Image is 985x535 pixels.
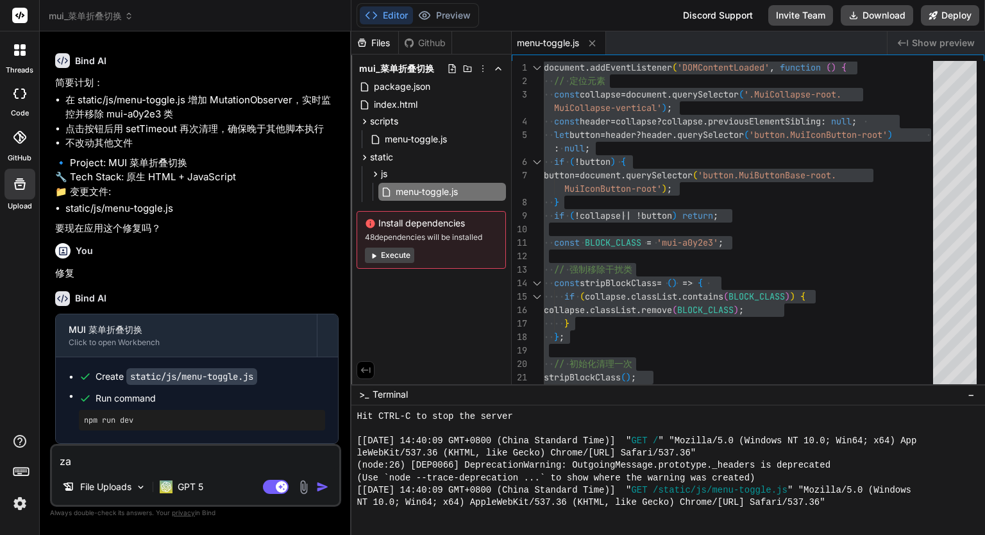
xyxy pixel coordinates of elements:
[370,151,393,164] span: static
[528,276,545,290] div: Click to collapse the range.
[517,37,579,49] span: menu-toggle.js
[554,102,662,114] span: MuiCollapse-vertical'
[580,115,610,127] span: header
[399,37,451,49] div: Github
[713,210,718,221] span: ;
[554,358,632,369] span: // 初始化清理一次
[912,37,975,49] span: Show preview
[554,331,559,343] span: }
[621,156,626,167] span: {
[373,79,432,94] span: package.json
[76,244,93,257] h6: You
[49,10,133,22] span: mui_菜单折叠切换
[569,210,575,221] span: (
[739,304,744,316] span: ;
[512,330,527,344] div: 18
[564,183,662,194] span: MuiIconButton-root'
[296,480,311,495] img: attachment
[631,371,636,383] span: ;
[657,237,718,248] span: 'mui-a0y2e3'
[610,156,616,167] span: )
[554,237,580,248] span: const
[718,237,723,248] span: ;
[841,62,846,73] span: {
[585,62,590,73] span: .
[667,102,672,114] span: ;
[585,237,641,248] span: BLOCK_CLASS
[554,129,569,140] span: let
[65,136,339,151] li: 不改动其他文件
[554,264,632,275] span: // 强制移除干扰类
[768,5,833,26] button: Invite Team
[365,217,498,230] span: Install dependencies
[512,317,527,330] div: 17
[359,388,369,401] span: >_
[11,108,29,119] label: code
[672,210,677,221] span: )
[512,303,527,317] div: 16
[50,507,341,519] p: Always double-check its answers. Your in Bind
[55,76,339,90] p: 简要计划：
[734,304,739,316] span: )
[512,344,527,357] div: 19
[800,291,805,302] span: {
[381,167,387,180] span: js
[575,169,580,181] span: =
[512,236,527,250] div: 11
[554,210,564,221] span: if
[365,248,414,263] button: Execute
[744,129,749,140] span: (
[831,62,836,73] span: )
[373,388,408,401] span: Terminal
[821,115,826,127] span: :
[698,169,836,181] span: 'button.MuiButtonBase-root.
[590,304,636,316] span: classList
[580,277,657,289] span: stripBlockClass
[65,93,339,122] li: 在 static/js/menu-toggle.js 增加 MutationObserver，实时监控并移除 mui-a0y2e3 类
[621,210,631,221] span: ||
[657,115,662,127] span: ?
[80,480,131,493] p: File Uploads
[351,37,398,49] div: Files
[357,411,512,423] span: Hit CTRL-C to stop the server
[636,129,641,140] span: ?
[677,291,682,302] span: .
[178,480,203,493] p: GPT 5
[69,337,304,348] div: Click to open Workbench
[512,250,527,263] div: 12
[512,371,527,384] div: 21
[544,371,621,383] span: stripBlockClass
[359,62,434,75] span: mui_菜单折叠切换
[636,304,641,316] span: .
[9,493,31,514] img: settings
[413,6,476,24] button: Preview
[575,210,580,221] span: !
[172,509,195,516] span: privacy
[512,276,527,290] div: 14
[512,209,527,223] div: 9
[554,142,559,154] span: :
[841,5,913,26] button: Download
[554,196,559,208] span: }
[512,169,527,182] div: 7
[677,129,744,140] span: querySelector
[96,392,325,405] span: Run command
[357,484,631,497] span: [[DATE] 14:40:09 GMT+0800 (China Standard Time)] "
[580,291,585,302] span: (
[708,115,821,127] span: previousElementSibling
[55,156,339,200] p: 🔹 Project: MUI 菜单折叠切换 🔧 Tech Stack: 原生 HTML + JavaScript 📁 变更文件:
[512,223,527,236] div: 10
[921,5,979,26] button: Deploy
[512,128,527,142] div: 5
[357,472,755,484] span: (Use `node --trace-deprecation ...` to show where the warning was created)
[626,89,667,100] span: document
[55,266,339,281] p: 修复
[8,153,31,164] label: GitHub
[65,201,339,216] li: static/js/menu-toggle.js
[682,210,713,221] span: return
[580,210,621,221] span: collapse
[564,318,569,329] span: }
[65,122,339,137] li: 点击按钮后用 setTimeout 再次清理，确保晚于其他脚本执行
[365,232,498,242] span: 48 dependencies will be installed
[826,62,831,73] span: (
